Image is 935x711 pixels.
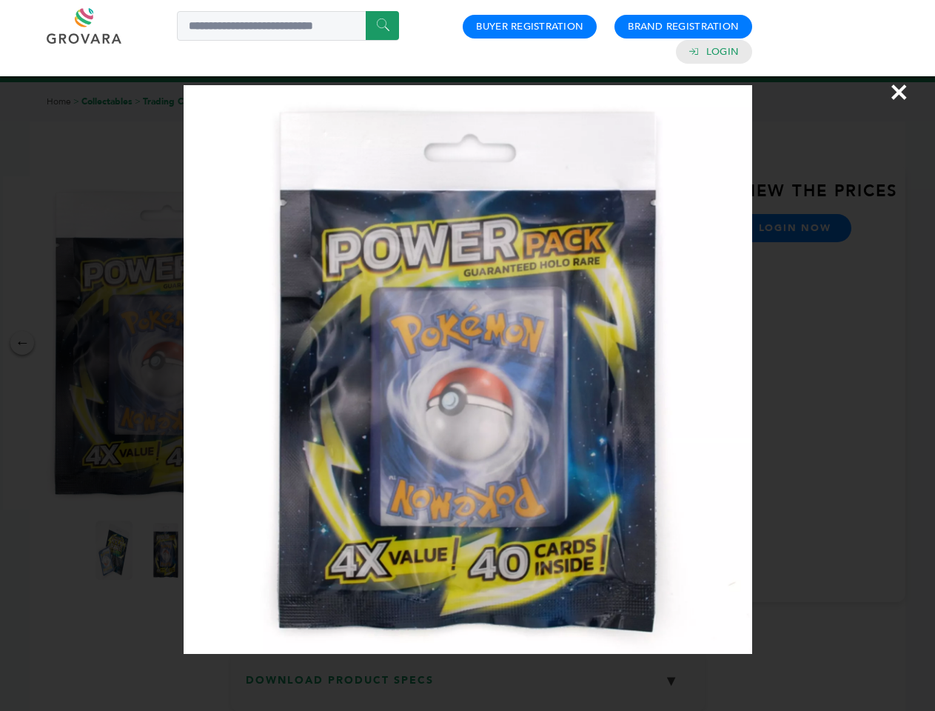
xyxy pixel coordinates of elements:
span: × [889,71,909,113]
img: Image Preview [184,85,752,654]
a: Login [706,45,739,59]
a: Brand Registration [628,20,739,33]
input: Search a product or brand... [177,11,399,41]
a: Buyer Registration [476,20,583,33]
